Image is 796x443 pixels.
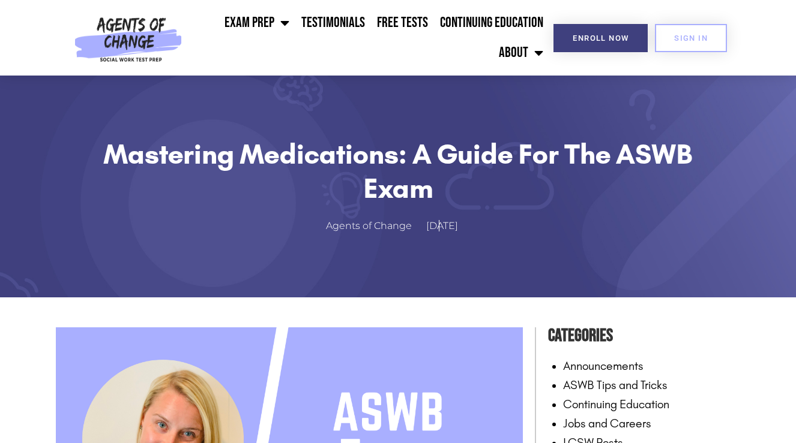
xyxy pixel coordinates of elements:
a: ASWB Tips and Tricks [563,378,668,392]
span: Agents of Change [326,218,412,235]
h4: Categories [548,321,740,350]
a: Free Tests [371,8,434,38]
a: Testimonials [295,8,371,38]
a: Agents of Change [326,218,424,235]
a: Continuing Education [434,8,549,38]
h1: Mastering Medications: A Guide for the ASWB Exam [86,137,710,205]
a: Enroll Now [553,24,648,52]
a: Jobs and Careers [563,416,651,430]
a: Continuing Education [563,397,669,411]
a: Exam Prep [219,8,295,38]
a: About [493,38,549,68]
time: [DATE] [426,220,458,231]
a: SIGN IN [655,24,727,52]
span: Enroll Now [573,34,629,42]
a: Announcements [563,358,644,373]
nav: Menu [187,8,549,68]
a: [DATE] [426,218,470,235]
span: SIGN IN [674,34,708,42]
